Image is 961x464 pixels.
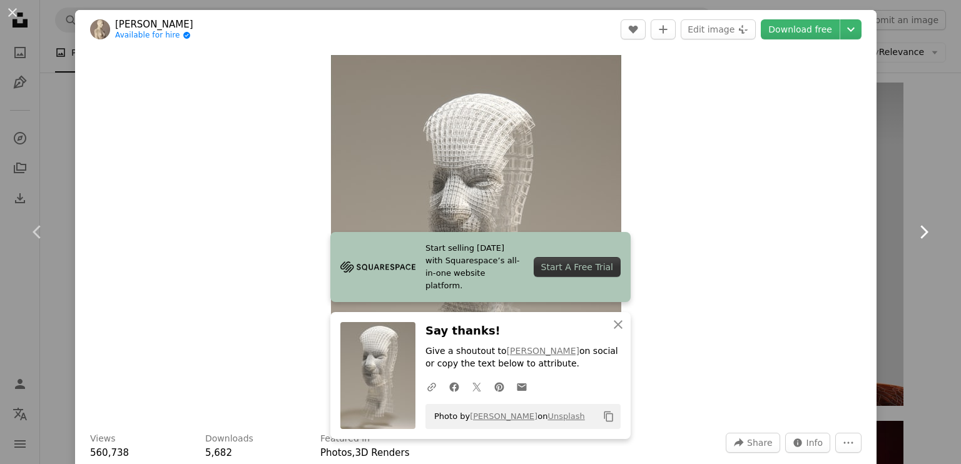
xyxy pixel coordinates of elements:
[443,374,465,399] a: Share on Facebook
[425,242,524,292] span: Start selling [DATE] with Squarespace’s all-in-one website platform.
[507,346,579,356] a: [PERSON_NAME]
[205,433,253,445] h3: Downloads
[534,257,621,277] div: Start A Free Trial
[331,55,621,418] img: a wire sculpture of a man's head
[835,433,862,453] button: More Actions
[115,31,193,41] a: Available for hire
[331,55,621,418] button: Zoom in on this image
[340,258,415,276] img: file-1705255347840-230a6ab5bca9image
[90,433,116,445] h3: Views
[785,433,831,453] button: Stats about this image
[511,374,533,399] a: Share over email
[330,232,631,302] a: Start selling [DATE] with Squarespace’s all-in-one website platform.Start A Free Trial
[761,19,840,39] a: Download free
[747,433,772,452] span: Share
[352,447,355,458] span: ,
[621,19,646,39] button: Like
[806,433,823,452] span: Info
[886,172,961,292] a: Next
[470,411,537,421] a: [PERSON_NAME]
[488,374,511,399] a: Share on Pinterest
[320,433,370,445] h3: Featured in
[115,18,193,31] a: [PERSON_NAME]
[320,447,352,458] a: Photos
[90,447,129,458] span: 560,738
[90,19,110,39] img: Go to Nick Andréka's profile
[681,19,756,39] button: Edit image
[205,447,232,458] span: 5,682
[355,447,409,458] a: 3D Renders
[651,19,676,39] button: Add to Collection
[425,322,621,340] h3: Say thanks!
[428,406,585,426] span: Photo by on
[547,411,584,421] a: Unsplash
[840,19,862,39] button: Choose download size
[465,374,488,399] a: Share on Twitter
[726,433,780,453] button: Share this image
[598,406,619,427] button: Copy to clipboard
[425,345,621,370] p: Give a shoutout to on social or copy the text below to attribute.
